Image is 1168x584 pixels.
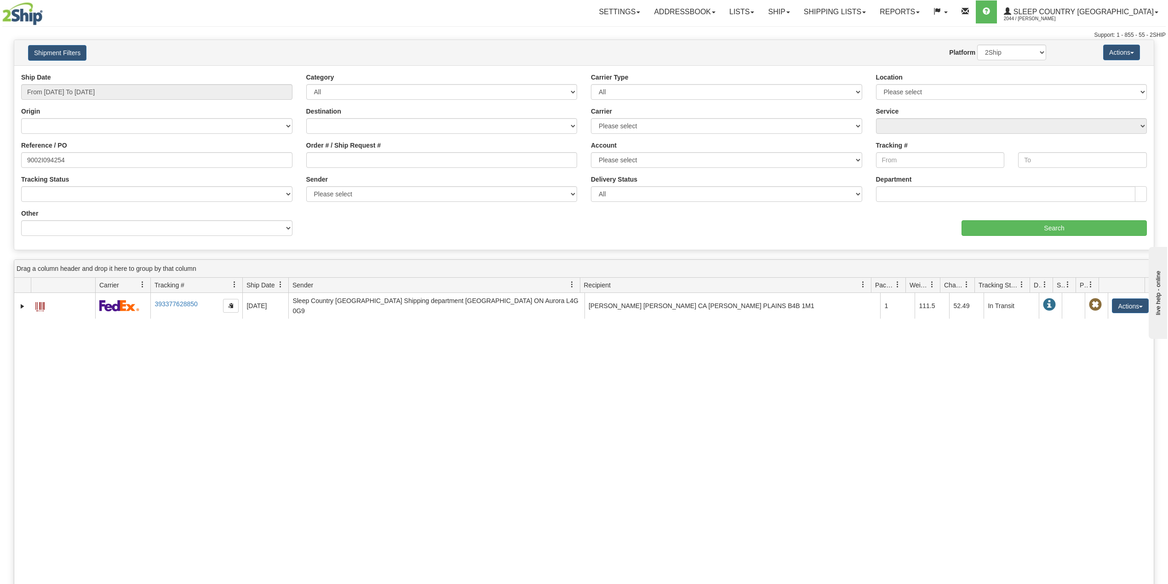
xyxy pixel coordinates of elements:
input: Search [962,220,1147,236]
button: Actions [1103,45,1140,60]
a: Ship [761,0,796,23]
label: Service [876,107,899,116]
img: logo2044.jpg [2,2,43,25]
label: Category [306,73,334,82]
label: Carrier Type [591,73,628,82]
td: 1 [880,293,915,319]
td: [DATE] [242,293,288,319]
a: Packages filter column settings [890,277,905,292]
input: To [1018,152,1147,168]
label: Other [21,209,38,218]
a: Shipping lists [797,0,873,23]
a: Expand [18,302,27,311]
label: Account [591,141,617,150]
span: Weight [910,281,929,290]
span: Shipment Issues [1057,281,1065,290]
label: Reference / PO [21,141,67,150]
a: Pickup Status filter column settings [1083,277,1099,292]
a: Settings [592,0,647,23]
a: Shipment Issues filter column settings [1060,277,1076,292]
td: In Transit [984,293,1039,319]
span: Pickup Not Assigned [1089,298,1102,311]
span: Sleep Country [GEOGRAPHIC_DATA] [1011,8,1154,16]
label: Ship Date [21,73,51,82]
span: Charge [944,281,963,290]
label: Origin [21,107,40,116]
button: Actions [1112,298,1149,313]
label: Tracking # [876,141,908,150]
div: grid grouping header [14,260,1154,278]
a: Charge filter column settings [959,277,974,292]
a: Ship Date filter column settings [273,277,288,292]
a: Recipient filter column settings [855,277,871,292]
label: Location [876,73,903,82]
td: [PERSON_NAME] [PERSON_NAME] CA [PERSON_NAME] PLAINS B4B 1M1 [584,293,881,319]
label: Delivery Status [591,175,637,184]
div: Support: 1 - 855 - 55 - 2SHIP [2,31,1166,39]
a: Tracking Status filter column settings [1014,277,1030,292]
span: Recipient [584,281,611,290]
button: Shipment Filters [28,45,86,61]
a: Label [35,298,45,313]
label: Platform [949,48,975,57]
iframe: chat widget [1147,245,1167,339]
label: Sender [306,175,328,184]
td: 111.5 [915,293,949,319]
span: Pickup Status [1080,281,1088,290]
span: 2044 / [PERSON_NAME] [1004,14,1073,23]
span: Packages [875,281,894,290]
div: live help - online [7,8,85,15]
a: Tracking # filter column settings [227,277,242,292]
a: Weight filter column settings [924,277,940,292]
input: From [876,152,1005,168]
label: Tracking Status [21,175,69,184]
span: Tracking Status [979,281,1019,290]
a: Reports [873,0,927,23]
a: 393377628850 [155,300,197,308]
img: 2 - FedEx Express® [99,300,139,311]
a: Carrier filter column settings [135,277,150,292]
button: Copy to clipboard [223,299,239,313]
span: Sender [292,281,313,290]
a: Sleep Country [GEOGRAPHIC_DATA] 2044 / [PERSON_NAME] [997,0,1165,23]
span: Ship Date [246,281,275,290]
label: Carrier [591,107,612,116]
a: Delivery Status filter column settings [1037,277,1053,292]
a: Lists [722,0,761,23]
td: 52.49 [949,293,984,319]
label: Destination [306,107,341,116]
label: Department [876,175,912,184]
label: Order # / Ship Request # [306,141,381,150]
a: Sender filter column settings [564,277,580,292]
span: Carrier [99,281,119,290]
span: Tracking # [155,281,184,290]
span: Delivery Status [1034,281,1042,290]
span: In Transit [1043,298,1056,311]
a: Addressbook [647,0,722,23]
td: Sleep Country [GEOGRAPHIC_DATA] Shipping department [GEOGRAPHIC_DATA] ON Aurora L4G 0G9 [288,293,584,319]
